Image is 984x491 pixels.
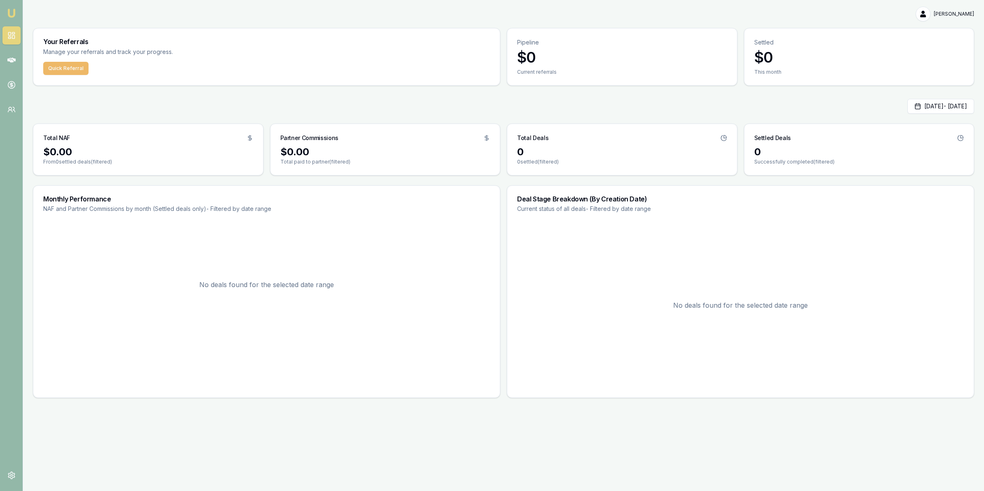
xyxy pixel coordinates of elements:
p: Current status of all deals - Filtered by date range [517,205,964,213]
div: This month [754,69,964,75]
h3: $0 [517,49,727,65]
div: 0 [754,145,964,159]
h3: Settled Deals [754,134,791,142]
div: $0.00 [43,145,253,159]
h3: Total NAF [43,134,70,142]
p: 0 settled (filtered) [517,159,727,165]
div: $0.00 [280,145,490,159]
h3: Your Referrals [43,38,490,45]
p: Total paid to partner (filtered) [280,159,490,165]
h3: Deal Stage Breakdown (By Creation Date) [517,196,964,202]
button: Quick Referral [43,62,89,75]
p: Pipeline [517,38,727,47]
h3: Partner Commissions [280,134,338,142]
h3: Total Deals [517,134,548,142]
span: [PERSON_NAME] [934,11,974,17]
h3: $0 [754,49,964,65]
img: emu-icon-u.png [7,8,16,18]
div: Current referrals [517,69,727,75]
button: [DATE]- [DATE] [907,99,974,114]
p: Successfully completed (filtered) [754,159,964,165]
p: Settled [754,38,964,47]
h3: Monthly Performance [43,196,490,202]
p: Manage your referrals and track your progress. [43,47,254,57]
p: From 0 settled deals (filtered) [43,159,253,165]
p: NAF and Partner Commissions by month (Settled deals only) - Filtered by date range [43,205,490,213]
div: No deals found for the selected date range [517,223,964,388]
div: 0 [517,145,727,159]
div: No deals found for the selected date range [43,223,490,346]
